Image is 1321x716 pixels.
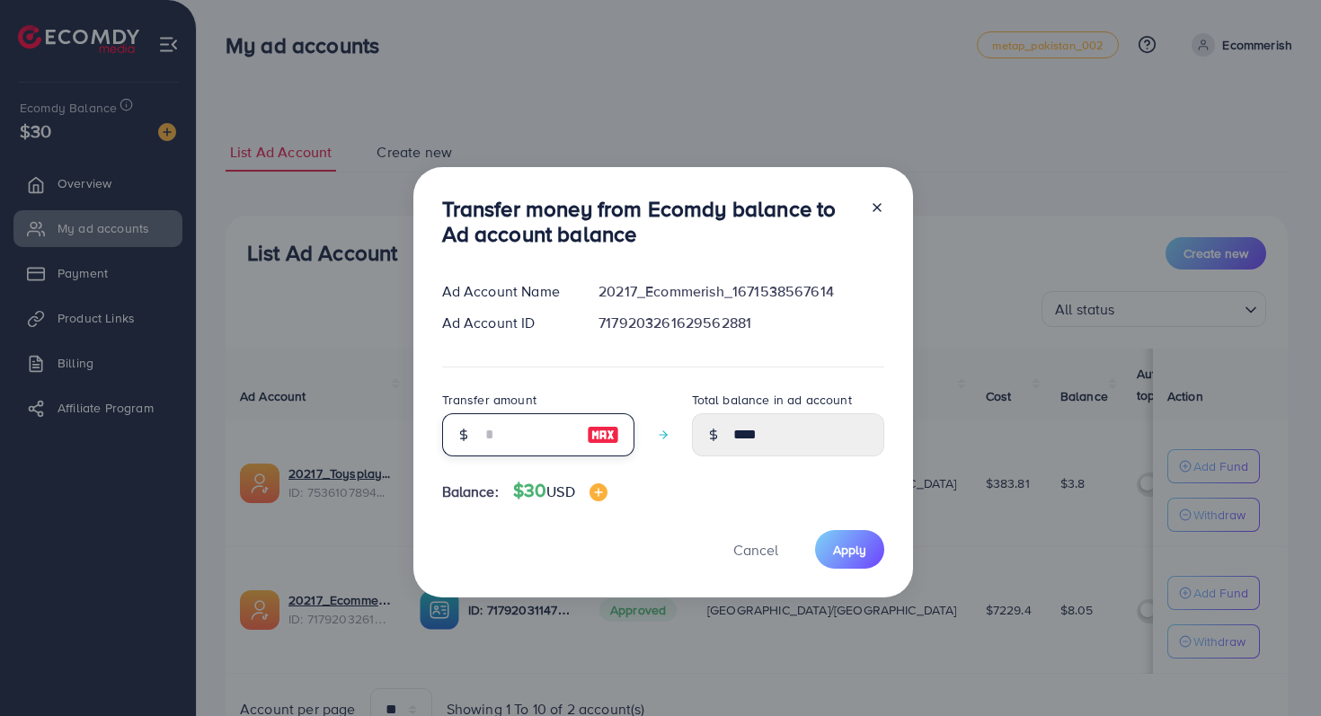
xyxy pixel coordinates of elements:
div: Ad Account Name [428,281,585,302]
span: USD [546,482,574,501]
img: image [587,424,619,446]
button: Cancel [711,530,801,569]
img: image [590,483,607,501]
label: Total balance in ad account [692,391,852,409]
div: 7179203261629562881 [584,313,898,333]
iframe: Chat [1245,635,1308,703]
div: 20217_Ecommerish_1671538567614 [584,281,898,302]
span: Cancel [733,540,778,560]
button: Apply [815,530,884,569]
div: Ad Account ID [428,313,585,333]
span: Apply [833,541,866,559]
span: Balance: [442,482,499,502]
h4: $30 [513,480,607,502]
label: Transfer amount [442,391,536,409]
h3: Transfer money from Ecomdy balance to Ad account balance [442,196,856,248]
